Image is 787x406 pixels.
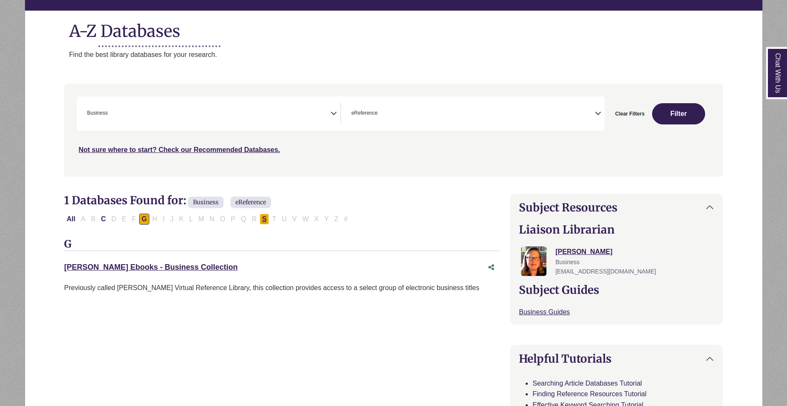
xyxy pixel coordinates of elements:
a: [PERSON_NAME] [555,248,612,255]
p: Previously called [PERSON_NAME] Virtual Reference Library, this collection provides access to a s... [64,282,500,293]
span: eReference [351,109,378,117]
a: Finding Reference Resources Tutorial [532,390,647,398]
li: Business [84,109,108,117]
img: Jessica Moore [521,246,546,276]
button: Share this database [483,259,500,276]
li: eReference [348,109,378,117]
button: Helpful Tutorials [510,345,722,372]
textarea: Search [379,111,383,118]
nav: Search filters [64,84,723,176]
span: Business [555,259,580,265]
button: Clear Filters [610,103,650,124]
div: Alpha-list to filter by first letter of database name [64,215,351,222]
a: Not sure where to start? Check our Recommended Databases. [78,146,280,153]
button: Filter Results C [98,214,109,225]
span: [EMAIL_ADDRESS][DOMAIN_NAME] [555,268,656,275]
h2: Subject Guides [519,283,714,296]
button: All [64,214,78,225]
a: [PERSON_NAME] Ebooks - Business Collection [64,263,238,271]
a: Searching Article Databases Tutorial [532,380,642,387]
p: Find the best library databases for your research. [69,49,762,60]
button: Submit for Search Results [652,103,705,124]
span: eReference [230,197,271,208]
span: Business [87,109,108,117]
h2: Liaison Librarian [519,223,714,236]
span: Business [188,197,224,208]
h1: A-Z Databases [25,15,762,41]
button: Filter Results S [260,214,269,225]
h3: G [64,238,500,251]
button: Filter Results G [139,214,149,225]
button: Subject Resources [510,194,722,221]
a: Business Guides [519,308,570,316]
span: 1 Databases Found for: [64,193,186,207]
textarea: Search [109,111,113,118]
